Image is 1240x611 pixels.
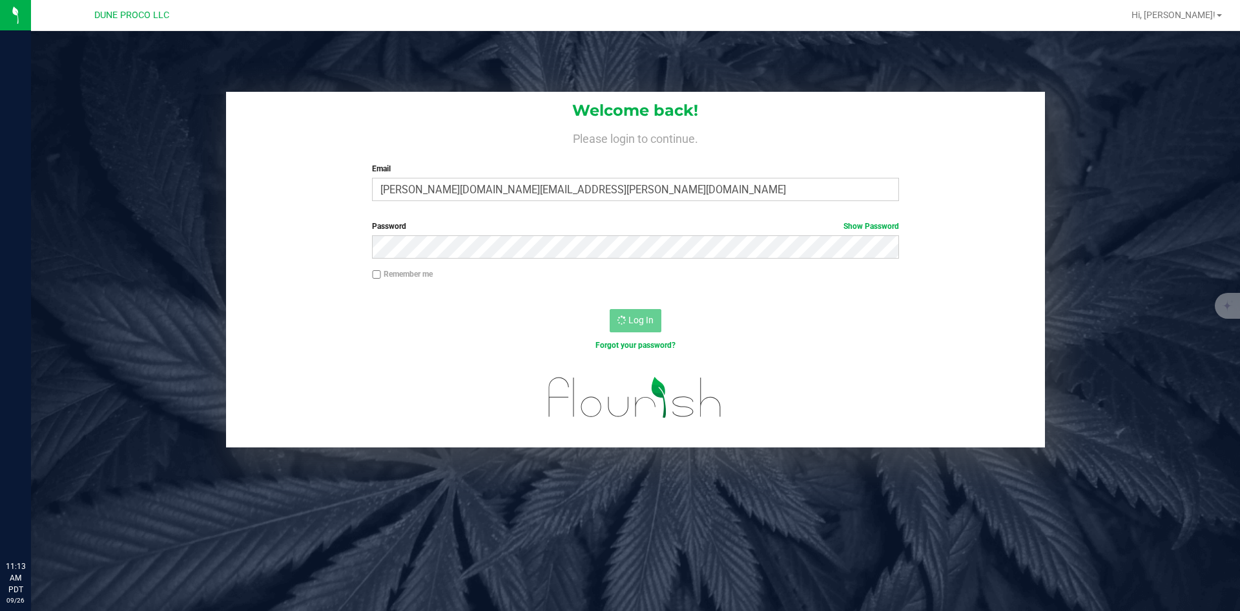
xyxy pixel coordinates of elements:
[226,102,1045,119] h1: Welcome back!
[372,268,433,280] label: Remember me
[628,315,654,325] span: Log In
[1131,10,1215,20] span: Hi, [PERSON_NAME]!
[6,595,25,605] p: 09/26
[6,561,25,595] p: 11:13 AM PDT
[94,10,169,21] span: DUNE PROCO LLC
[372,163,898,175] label: Email
[372,270,381,279] input: Remember me
[595,341,676,350] a: Forgot your password?
[226,129,1045,145] h4: Please login to continue.
[533,365,738,431] img: flourish_logo.svg
[843,222,899,231] a: Show Password
[372,222,406,231] span: Password
[610,309,661,332] button: Log In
